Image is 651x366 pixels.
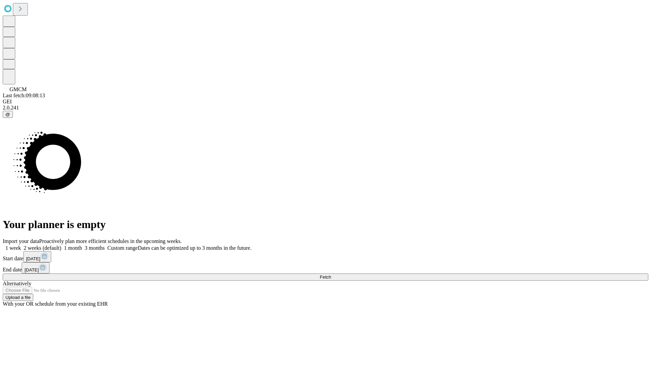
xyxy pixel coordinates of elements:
[138,245,251,251] span: Dates can be optimized up to 3 months in the future.
[3,294,33,301] button: Upload a file
[64,245,82,251] span: 1 month
[3,238,39,244] span: Import your data
[320,274,331,280] span: Fetch
[39,238,182,244] span: Proactively plan more efficient schedules in the upcoming weeks.
[3,93,45,98] span: Last fetch: 09:08:13
[3,218,648,231] h1: Your planner is empty
[5,112,10,117] span: @
[3,251,648,262] div: Start date
[26,256,40,261] span: [DATE]
[23,251,51,262] button: [DATE]
[3,99,648,105] div: GEI
[85,245,105,251] span: 3 months
[3,273,648,281] button: Fetch
[24,245,61,251] span: 2 weeks (default)
[3,262,648,273] div: End date
[9,86,27,92] span: GMCM
[107,245,138,251] span: Custom range
[3,301,108,307] span: With your OR schedule from your existing EHR
[22,262,50,273] button: [DATE]
[3,281,31,286] span: Alternatively
[24,267,39,272] span: [DATE]
[5,245,21,251] span: 1 week
[3,105,648,111] div: 2.0.241
[3,111,13,118] button: @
